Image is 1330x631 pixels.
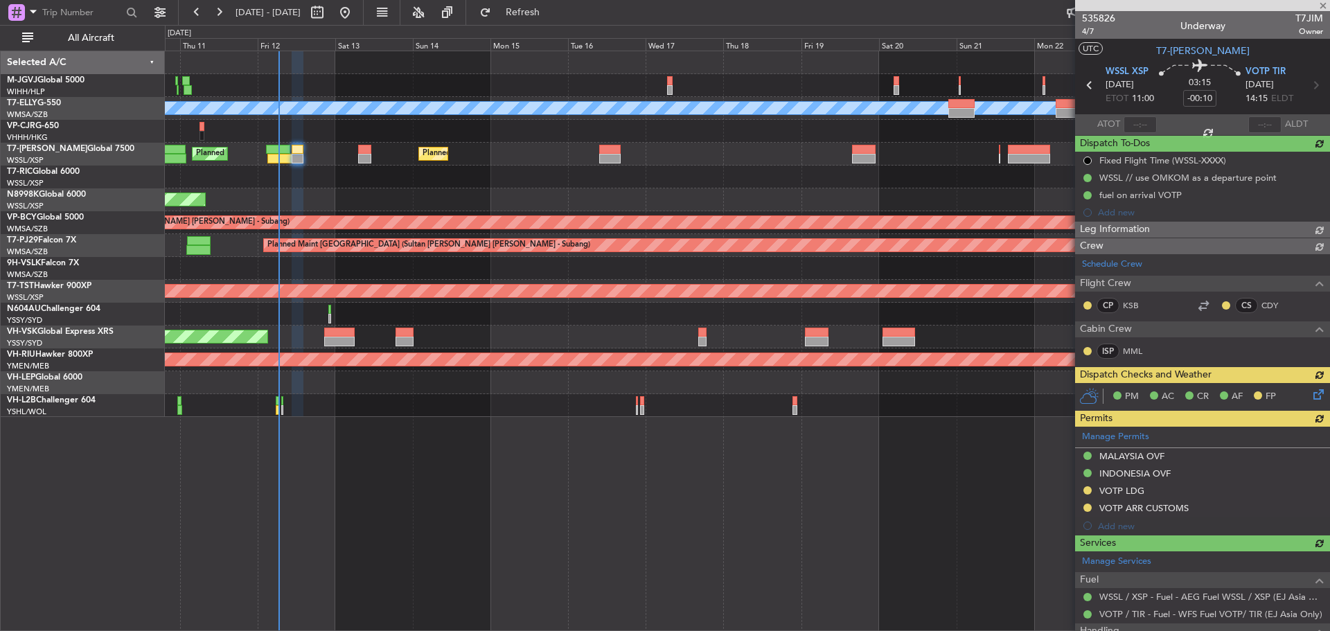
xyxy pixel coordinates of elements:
a: N8998KGlobal 6000 [7,190,86,199]
span: Refresh [494,8,552,17]
span: All Aircraft [36,33,146,43]
a: WSSL/XSP [7,201,44,211]
span: 4/7 [1082,26,1115,37]
span: T7-[PERSON_NAME] [7,145,87,153]
input: Trip Number [42,2,122,23]
button: Refresh [473,1,556,24]
a: YSSY/SYD [7,338,42,348]
a: VP-BCYGlobal 5000 [7,213,84,222]
span: M-JGVJ [7,76,37,85]
a: WMSA/SZB [7,224,48,234]
a: T7-PJ29Falcon 7X [7,236,76,245]
div: Sat 20 [879,38,957,51]
span: 11:00 [1132,92,1154,106]
span: VP-CJR [7,122,35,130]
span: [DATE] [1106,78,1134,92]
a: VHHH/HKG [7,132,48,143]
div: Sun 21 [957,38,1034,51]
div: Planned Maint Dubai (Al Maktoum Intl) [196,143,332,164]
a: T7-[PERSON_NAME]Global 7500 [7,145,134,153]
a: YMEN/MEB [7,361,49,371]
div: Tue 16 [568,38,646,51]
span: N8998K [7,190,39,199]
span: 03:15 [1189,76,1211,90]
a: WMSA/SZB [7,109,48,120]
a: VH-LEPGlobal 6000 [7,373,82,382]
span: T7-PJ29 [7,236,38,245]
a: M-JGVJGlobal 5000 [7,76,85,85]
a: WMSA/SZB [7,269,48,280]
div: Planned Maint [GEOGRAPHIC_DATA] (Sultan [PERSON_NAME] [PERSON_NAME] - Subang) [267,235,590,256]
span: T7-RIC [7,168,33,176]
div: Thu 18 [723,38,801,51]
button: UTC [1079,42,1103,55]
div: Sat 13 [335,38,413,51]
span: N604AU [7,305,41,313]
span: T7JIM [1295,11,1323,26]
div: Mon 22 [1034,38,1112,51]
a: VH-VSKGlobal Express XRS [7,328,114,336]
div: Sun 14 [413,38,490,51]
a: WSSL/XSP [7,178,44,188]
a: VH-L2BChallenger 604 [7,396,96,405]
span: VH-LEP [7,373,35,382]
span: ETOT [1106,92,1128,106]
span: VH-VSK [7,328,37,336]
a: VP-CJRG-650 [7,122,59,130]
span: ELDT [1271,92,1293,106]
a: N604AUChallenger 604 [7,305,100,313]
span: 14:15 [1245,92,1268,106]
span: T7-[PERSON_NAME] [1156,44,1250,58]
a: WSSL/XSP [7,292,44,303]
span: 535826 [1082,11,1115,26]
span: VOTP TIR [1245,65,1286,79]
a: YSSY/SYD [7,315,42,326]
span: T7-ELLY [7,99,37,107]
span: WSSL XSP [1106,65,1149,79]
a: VH-RIUHawker 800XP [7,350,93,359]
div: Wed 17 [646,38,723,51]
div: [DATE] [168,28,191,39]
span: VP-BCY [7,213,37,222]
a: WIHH/HLP [7,87,45,97]
div: Fri 19 [801,38,879,51]
div: Mon 15 [490,38,568,51]
a: 9H-VSLKFalcon 7X [7,259,79,267]
span: ATOT [1097,118,1120,132]
div: Planned Maint [GEOGRAPHIC_DATA] (Seletar) [423,143,585,164]
a: T7-TSTHawker 900XP [7,282,91,290]
span: T7-TST [7,282,34,290]
span: 9H-VSLK [7,259,41,267]
a: WSSL/XSP [7,155,44,166]
a: WMSA/SZB [7,247,48,257]
span: Owner [1295,26,1323,37]
a: T7-RICGlobal 6000 [7,168,80,176]
button: All Aircraft [15,27,150,49]
span: [DATE] [1245,78,1274,92]
span: ALDT [1285,118,1308,132]
a: YMEN/MEB [7,384,49,394]
a: YSHL/WOL [7,407,46,417]
span: VH-L2B [7,396,36,405]
div: Fri 12 [258,38,335,51]
div: Underway [1180,19,1225,33]
div: Thu 11 [180,38,258,51]
span: VH-RIU [7,350,35,359]
a: T7-ELLYG-550 [7,99,61,107]
span: [DATE] - [DATE] [236,6,301,19]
